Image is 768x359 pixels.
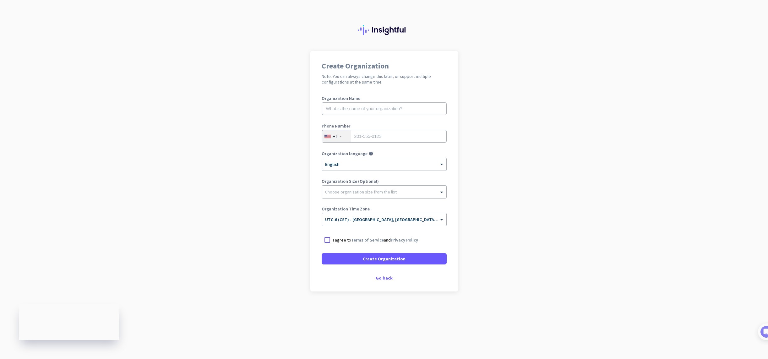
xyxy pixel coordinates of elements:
input: What is the name of your organization? [322,102,447,115]
img: Insightful [358,25,411,35]
a: Terms of Service [351,237,384,243]
i: help [369,151,373,156]
p: I agree to and [333,237,418,243]
h2: Note: You can always change this later, or support multiple configurations at the same time [322,73,447,85]
div: Go back [322,276,447,280]
button: Create Organization [322,253,447,264]
span: Create Organization [363,256,406,262]
label: Organization Name [322,96,447,101]
label: Phone Number [322,124,447,128]
div: +1 [333,133,338,139]
h1: Create Organization [322,62,447,70]
iframe: Insightful Status [19,304,119,340]
a: Privacy Policy [391,237,418,243]
label: Organization Size (Optional) [322,179,447,183]
label: Organization language [322,151,368,156]
input: 201-555-0123 [322,130,447,143]
label: Organization Time Zone [322,207,447,211]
